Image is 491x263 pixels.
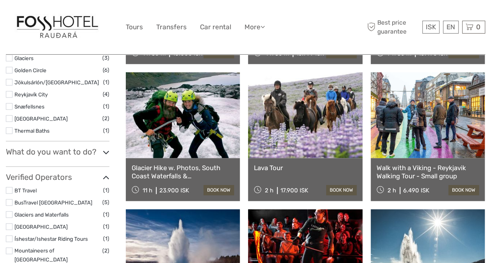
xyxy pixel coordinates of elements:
[126,21,143,33] a: Tours
[265,50,289,57] span: 4 h 30 m
[326,185,357,195] a: book now
[365,18,420,36] span: Best price guarantee
[159,187,189,194] div: 23.900 ISK
[156,21,187,33] a: Transfers
[14,236,88,242] a: Íshestar/Ishestar Riding Tours
[103,186,109,195] span: (1)
[103,90,109,99] span: (4)
[377,164,479,180] a: Walk with a Viking - Reykjavik Walking Tour - Small group
[103,234,109,243] span: (1)
[6,147,109,156] h3: What do you want to do?
[387,50,411,57] span: 7 h 30 m
[14,187,37,194] a: BT Travel
[14,55,34,61] a: Glaciers
[280,187,308,194] div: 17.900 ISK
[443,21,459,34] div: EN
[200,21,231,33] a: Car rental
[254,164,356,172] a: Lava Tour
[103,222,109,231] span: (1)
[102,114,109,123] span: (2)
[102,246,109,255] span: (2)
[103,102,109,111] span: (1)
[296,50,324,57] div: 15.999 ISK
[403,187,429,194] div: 6.490 ISK
[14,103,45,110] a: Snæfellsnes
[14,199,92,206] a: BusTravel [GEOGRAPHIC_DATA]
[90,12,99,21] button: Open LiveChat chat widget
[14,128,50,134] a: Thermal Baths
[14,67,46,73] a: Golden Circle
[14,116,68,122] a: [GEOGRAPHIC_DATA]
[11,14,88,20] p: We're away right now. Please check back later!
[143,50,166,57] span: 1 h 30 m
[426,23,436,31] span: ISK
[418,50,447,57] div: 10.490 ISK
[173,50,202,57] div: 18.000 ISK
[103,126,109,135] span: (1)
[14,79,99,85] a: Jökulsárlón/[GEOGRAPHIC_DATA]
[103,210,109,219] span: (1)
[475,23,482,31] span: 0
[6,172,109,182] h3: Verified Operators
[14,224,68,230] a: [GEOGRAPHIC_DATA]
[14,211,69,218] a: Glaciers and Waterfalls
[204,185,234,195] a: book now
[14,247,68,263] a: Mountaineers of [GEOGRAPHIC_DATA]
[103,66,109,75] span: (6)
[448,185,479,195] a: book now
[103,78,109,87] span: (1)
[245,21,265,33] a: More
[143,187,152,194] span: 11 h
[132,164,234,180] a: Glacier Hike w. Photos, South Coast Waterfalls & [GEOGRAPHIC_DATA]
[102,53,109,62] span: (3)
[387,187,396,194] span: 2 h
[265,187,273,194] span: 2 h
[102,198,109,207] span: (5)
[14,91,48,98] a: Reykjavík City
[14,14,100,41] img: 1559-95cbafc2-de5e-4f3b-9b0d-0fc3a3bc0dff_logo_big.jpg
